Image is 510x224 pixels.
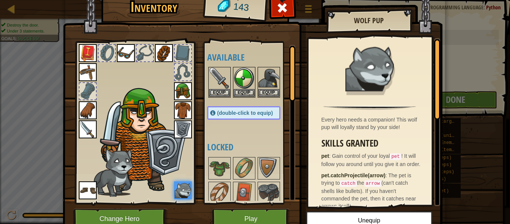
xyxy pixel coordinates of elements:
div: Every hero needs a companion! This wolf pup will loyally stand by your side! [321,116,422,131]
img: portrait.png [209,182,230,203]
img: portrait.png [258,68,279,89]
h3: Skills Granted [321,138,422,148]
button: Equip [234,89,255,97]
span: Gain control of your loyal ! It will follow you around until you give it an order. [321,153,420,167]
button: Equip [258,89,279,97]
img: portrait.png [155,44,173,62]
img: portrait.png [209,68,230,89]
span: : [329,153,332,159]
img: portrait.png [234,68,255,89]
img: portrait.png [117,44,135,62]
h4: Available [207,52,295,62]
img: male.png [97,85,189,193]
code: arrow [364,180,382,187]
h4: Locked [207,142,295,152]
img: portrait.png [174,101,192,119]
img: portrait.png [79,44,97,62]
img: portrait.png [209,158,230,179]
img: portrait.png [234,182,255,203]
code: catch [340,180,357,187]
img: hr.png [323,105,416,110]
img: portrait.png [258,158,279,179]
img: portrait.png [79,63,97,81]
img: portrait.png [79,101,97,119]
img: portrait.png [174,82,192,100]
strong: pet.catchProjectile(arrow) [321,172,386,178]
img: portrait.png [345,44,394,92]
img: portrait.png [174,120,192,138]
img: portrait.png [258,182,279,203]
span: (double-click to equip) [217,110,273,116]
span: The pet is trying to the (can't catch shells like bullets). If you haven't commanded the pet, the... [321,172,416,209]
img: portrait.png [174,181,192,199]
img: wolf-pup-paper-doll.png [91,148,133,197]
h2: Wolf Pup [334,16,404,25]
button: Equip [209,89,230,97]
img: portrait.png [79,181,97,199]
code: pet [390,153,401,160]
span: : [385,172,388,178]
strong: pet [321,153,329,159]
img: portrait.png [234,158,255,179]
img: portrait.png [79,120,97,138]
